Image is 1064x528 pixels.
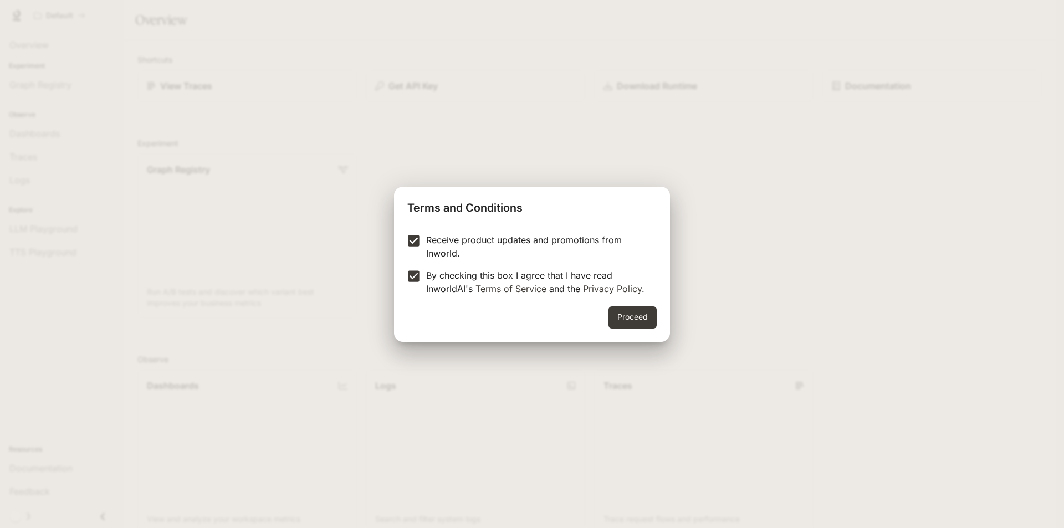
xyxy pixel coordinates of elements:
a: Terms of Service [475,283,546,294]
h2: Terms and Conditions [394,187,670,224]
a: Privacy Policy [583,283,642,294]
p: Receive product updates and promotions from Inworld. [426,233,648,260]
button: Proceed [608,306,657,329]
p: By checking this box I agree that I have read InworldAI's and the . [426,269,648,295]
